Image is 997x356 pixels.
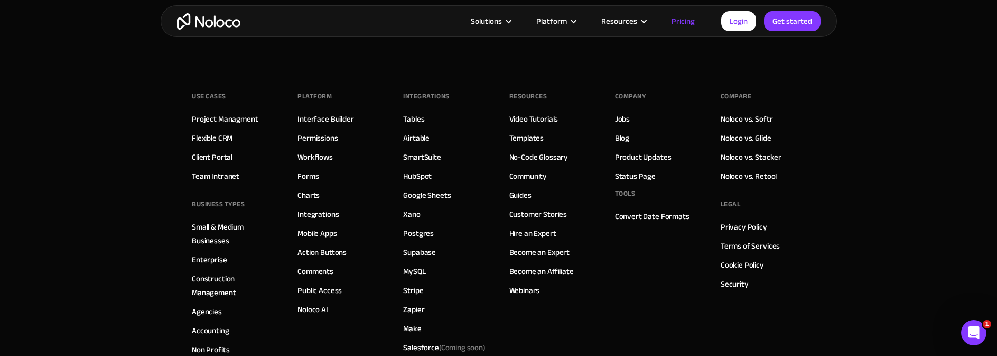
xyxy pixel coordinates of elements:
[523,14,588,28] div: Platform
[615,186,636,202] div: Tools
[192,131,232,145] a: Flexible CRM
[439,340,486,355] span: (Coming soon)
[615,131,629,145] a: Blog
[536,14,567,28] div: Platform
[403,284,423,297] a: Stripe
[403,341,486,354] div: Salesforce
[509,88,547,104] div: Resources
[403,303,424,316] a: Zapier
[192,169,239,183] a: Team Intranet
[297,226,337,240] a: Mobile Apps
[721,277,749,291] a: Security
[403,169,432,183] a: HubSpot
[192,150,232,164] a: Client Portal
[601,14,637,28] div: Resources
[509,112,558,126] a: Video Tutorials
[509,245,570,259] a: Become an Expert
[297,207,339,221] a: Integrations
[192,88,226,104] div: Use Cases
[297,112,353,126] a: Interface Builder
[509,264,574,278] a: Become an Affiliate
[403,88,449,104] div: INTEGRATIONS
[721,112,773,126] a: Noloco vs. Softr
[983,320,991,328] span: 1
[403,322,421,335] a: Make
[764,11,821,31] a: Get started
[297,303,328,316] a: Noloco AI
[658,14,708,28] a: Pricing
[961,320,986,345] iframe: Intercom live chat
[721,196,741,212] div: Legal
[721,150,781,164] a: Noloco vs. Stacker
[403,188,451,202] a: Google Sheets
[721,11,756,31] a: Login
[297,88,332,104] div: Platform
[192,305,222,318] a: Agencies
[177,13,240,30] a: home
[615,169,656,183] a: Status Page
[509,188,532,202] a: Guides
[297,150,333,164] a: Workflows
[297,169,319,183] a: Forms
[192,272,276,299] a: Construction Management
[192,112,258,126] a: Project Managment
[509,226,556,240] a: Hire an Expert
[192,253,227,267] a: Enterprise
[403,131,430,145] a: Airtable
[615,150,672,164] a: Product Updates
[403,226,434,240] a: Postgres
[192,220,276,248] a: Small & Medium Businesses
[509,207,567,221] a: Customer Stories
[403,150,441,164] a: SmartSuite
[192,196,245,212] div: BUSINESS TYPES
[297,245,347,259] a: Action Buttons
[721,88,752,104] div: Compare
[403,112,424,126] a: Tables
[297,188,320,202] a: Charts
[192,324,229,337] a: Accounting
[471,14,502,28] div: Solutions
[588,14,658,28] div: Resources
[615,88,646,104] div: Company
[721,220,767,234] a: Privacy Policy
[297,131,338,145] a: Permissions
[721,131,771,145] a: Noloco vs. Glide
[509,150,569,164] a: No-Code Glossary
[403,207,420,221] a: Xano
[297,264,333,278] a: Comments
[721,258,764,272] a: Cookie Policy
[721,169,777,183] a: Noloco vs. Retool
[509,284,540,297] a: Webinars
[403,245,436,259] a: Supabase
[615,209,689,223] a: Convert Date Formats
[458,14,523,28] div: Solutions
[509,169,547,183] a: Community
[297,284,342,297] a: Public Access
[403,264,425,278] a: MySQL
[721,239,780,253] a: Terms of Services
[615,112,630,126] a: Jobs
[509,131,544,145] a: Templates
